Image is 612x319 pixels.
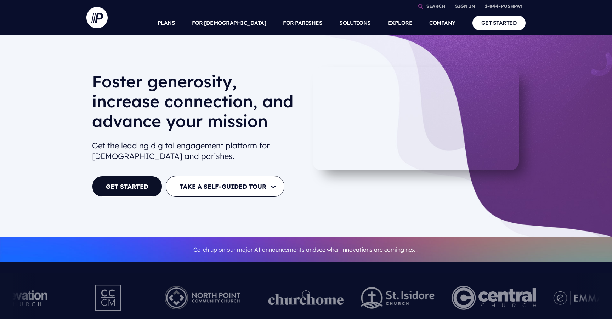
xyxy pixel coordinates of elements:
a: GET STARTED [472,16,526,30]
a: EXPLORE [388,11,413,35]
p: Catch up on our major AI announcements and [92,242,520,258]
img: pp_logos_1 [268,290,344,305]
a: COMPANY [429,11,455,35]
a: PLANS [158,11,175,35]
img: Pushpay_Logo__CCM [81,278,137,317]
a: FOR [DEMOGRAPHIC_DATA] [192,11,266,35]
img: pp_logos_2 [361,287,435,309]
a: GET STARTED [92,176,162,197]
a: see what innovations are coming next. [316,246,419,253]
a: FOR PARISHES [283,11,322,35]
button: TAKE A SELF-GUIDED TOUR [166,176,284,197]
h2: Get the leading digital engagement platform for [DEMOGRAPHIC_DATA] and parishes. [92,137,300,165]
h1: Foster generosity, increase connection, and advance your mission [92,72,300,137]
img: Pushpay_Logo__NorthPoint [154,278,251,317]
img: Central Church Henderson NV [452,278,536,317]
a: SOLUTIONS [339,11,371,35]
